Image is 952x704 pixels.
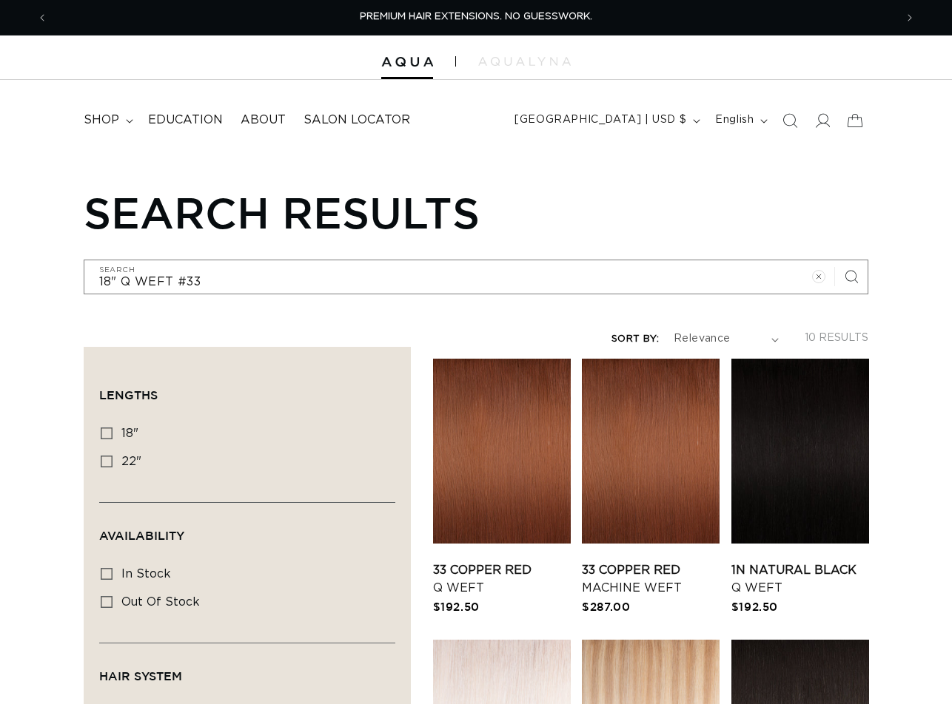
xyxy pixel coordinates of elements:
span: 18" [121,427,138,439]
input: Search [84,260,868,294]
a: 33 Copper Red Q Weft [433,561,571,597]
span: [GEOGRAPHIC_DATA] | USD $ [514,112,686,128]
summary: shop [75,104,139,137]
a: About [232,104,295,137]
span: Hair System [99,669,182,683]
label: Sort by: [611,334,659,344]
span: English [715,112,754,128]
span: shop [84,112,119,128]
span: Lengths [99,388,158,402]
a: 1N Natural Black Q Weft [731,561,869,597]
img: aqualyna.com [478,57,571,66]
a: 33 Copper Red Machine Weft [582,561,720,597]
summary: Search [774,104,806,137]
button: [GEOGRAPHIC_DATA] | USD $ [506,106,706,135]
span: Availability [99,529,184,542]
a: Salon Locator [295,104,419,137]
img: Aqua Hair Extensions [381,57,433,67]
summary: Lengths (0 selected) [99,362,395,416]
button: English [706,106,774,135]
button: Search [835,260,868,293]
span: 10 results [805,333,868,343]
a: Education [139,104,232,137]
summary: Hair System (0 selected) [99,643,395,697]
span: About [241,112,286,128]
summary: Availability (0 selected) [99,503,395,556]
span: Out of stock [121,596,200,608]
span: Education [148,112,223,128]
span: 22" [121,456,141,467]
button: Next announcement [894,4,926,32]
button: Previous announcement [26,4,58,32]
button: Clear search term [802,260,835,293]
span: Salon Locator [304,112,410,128]
h1: Search results [84,187,869,237]
span: PREMIUM HAIR EXTENSIONS. NO GUESSWORK. [360,12,592,21]
span: In stock [121,568,171,580]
